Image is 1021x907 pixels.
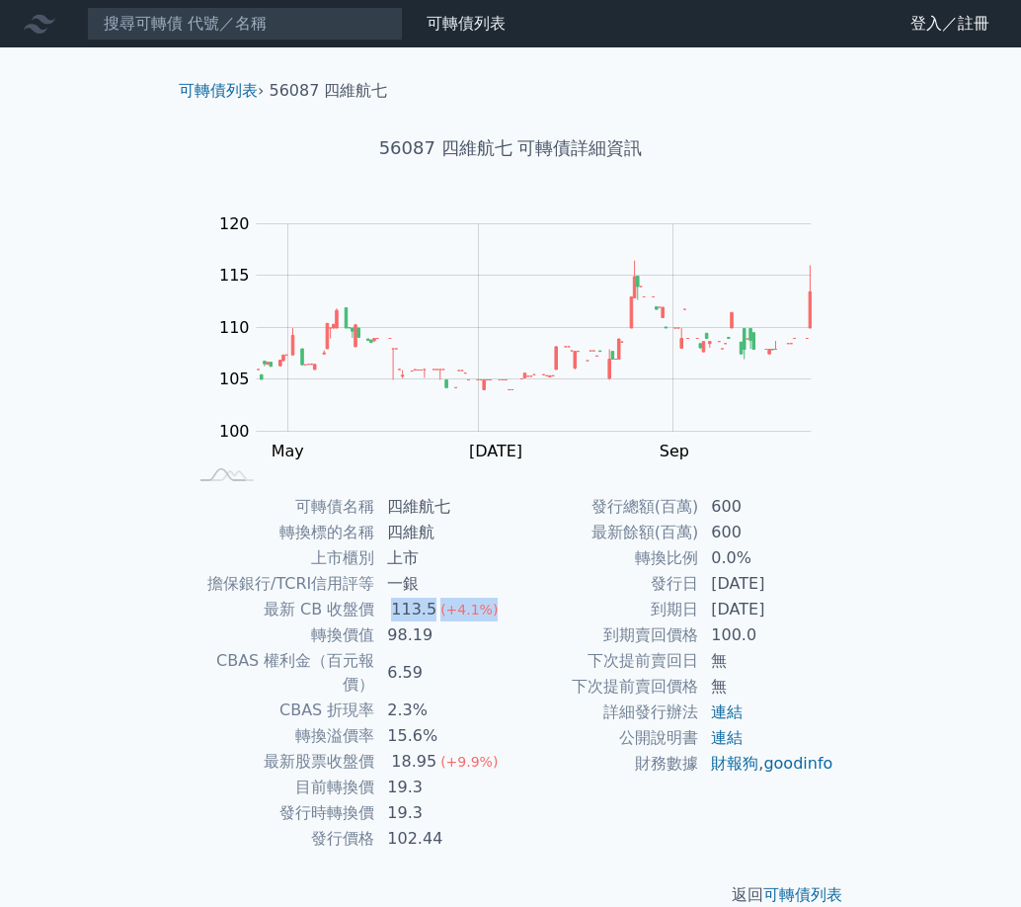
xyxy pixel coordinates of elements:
[187,775,375,800] td: 目前轉換價
[187,723,375,749] td: 轉換溢價率
[699,648,834,674] td: 無
[510,571,699,597] td: 發行日
[510,725,699,751] td: 公開說明書
[510,622,699,648] td: 到期賣回價格
[219,318,250,337] tspan: 110
[510,597,699,622] td: 到期日
[375,520,510,545] td: 四維航
[179,79,264,103] li: ›
[187,800,375,826] td: 發行時轉換價
[763,885,842,904] a: 可轉債列表
[699,622,834,648] td: 100.0
[699,571,834,597] td: [DATE]
[187,520,375,545] td: 轉換標的名稱
[87,7,403,41] input: 搜尋可轉債 代號／名稱
[510,751,699,777] td: 財務數據
[922,812,1021,907] div: 聊天小工具
[375,826,510,852] td: 102.44
[922,812,1021,907] iframe: Chat Widget
[187,826,375,852] td: 發行價格
[187,648,375,698] td: CBAS 權利金（百元報價）
[257,261,811,390] g: Series
[375,622,510,648] td: 98.19
[660,442,689,460] tspan: Sep
[375,571,510,597] td: 一銀
[469,442,522,460] tspan: [DATE]
[699,520,834,545] td: 600
[427,14,506,33] a: 可轉債列表
[510,674,699,700] td: 下次提前賣回價格
[375,648,510,698] td: 6.59
[510,520,699,545] td: 最新餘額(百萬)
[699,674,834,700] td: 無
[699,751,834,777] td: ,
[375,775,510,800] td: 19.3
[387,750,440,774] div: 18.95
[163,134,858,162] h1: 56087 四維航七 可轉債詳細資訊
[375,800,510,826] td: 19.3
[187,749,375,775] td: 最新股票收盤價
[375,723,510,749] td: 15.6%
[187,698,375,723] td: CBAS 折現率
[387,598,440,621] div: 113.5
[179,81,258,100] a: 可轉債列表
[187,597,375,622] td: 最新 CB 收盤價
[219,214,250,233] tspan: 120
[219,422,250,441] tspan: 100
[187,571,375,597] td: 擔保銀行/TCRI信用評等
[187,545,375,571] td: 上市櫃別
[510,648,699,674] td: 下次提前賣回日
[187,622,375,648] td: 轉換價值
[375,698,510,723] td: 2.3%
[699,494,834,520] td: 600
[510,494,699,520] td: 發行總額(百萬)
[270,79,388,103] li: 56087 四維航七
[219,370,250,388] tspan: 105
[895,8,1005,40] a: 登入／註冊
[699,597,834,622] td: [DATE]
[510,700,699,725] td: 詳細發行辦法
[711,754,758,773] a: 財報狗
[699,545,834,571] td: 0.0%
[510,545,699,571] td: 轉換比例
[440,754,498,770] span: (+9.9%)
[375,494,510,520] td: 四維航七
[440,602,498,618] span: (+4.1%)
[763,754,832,773] a: goodinfo
[375,545,510,571] td: 上市
[711,702,743,721] a: 連結
[272,442,304,460] tspan: May
[163,883,858,907] p: 返回
[219,266,250,285] tspan: 115
[711,728,743,747] a: 連結
[209,214,841,460] g: Chart
[187,494,375,520] td: 可轉債名稱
